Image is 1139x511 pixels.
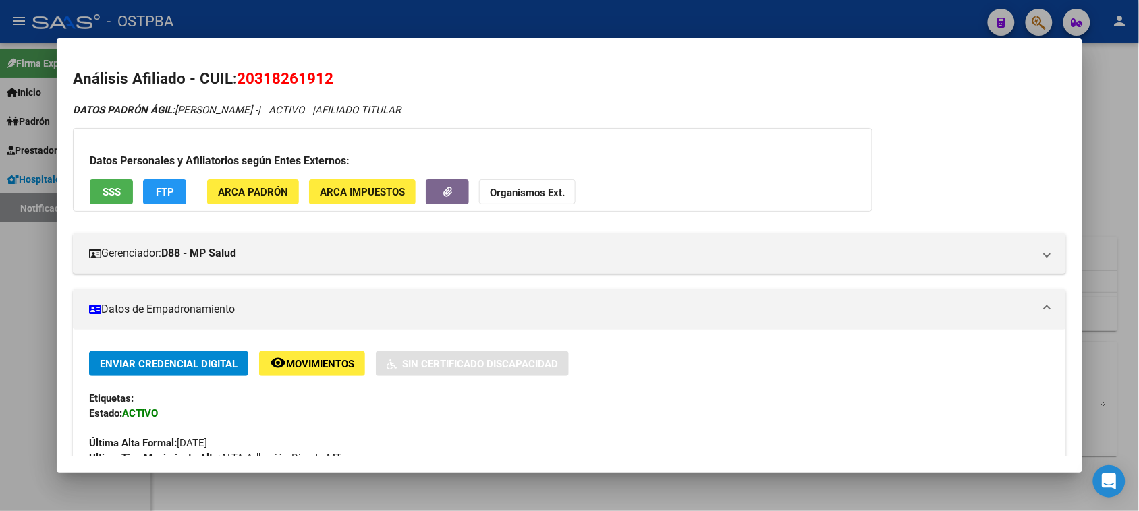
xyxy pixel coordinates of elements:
[73,104,258,116] span: [PERSON_NAME] -
[402,358,558,370] span: Sin Certificado Discapacidad
[89,407,122,419] strong: Estado:
[90,153,856,169] h3: Datos Personales y Afiliatorios según Entes Externos:
[89,351,248,376] button: Enviar Credencial Digital
[218,186,288,198] span: ARCA Padrón
[161,245,236,262] strong: D88 - MP Salud
[73,289,1065,330] mat-expansion-panel-header: Datos de Empadronamiento
[490,187,565,199] strong: Organismos Ext.
[73,104,175,116] strong: DATOS PADRÓN ÁGIL:
[100,358,238,370] span: Enviar Credencial Digital
[207,179,299,204] button: ARCA Padrón
[143,179,186,204] button: FTP
[315,104,401,116] span: AFILIADO TITULAR
[89,437,207,449] span: [DATE]
[103,186,121,198] span: SSS
[237,69,333,87] span: 20318261912
[89,392,134,404] strong: Etiquetas:
[73,67,1065,90] h2: Análisis Afiliado - CUIL:
[376,351,569,376] button: Sin Certificado Discapacidad
[479,179,576,204] button: Organismos Ext.
[73,104,401,116] i: | ACTIVO |
[89,245,1033,262] mat-panel-title: Gerenciador:
[320,186,405,198] span: ARCA Impuestos
[73,233,1065,274] mat-expansion-panel-header: Gerenciador:D88 - MP Salud
[89,301,1033,318] mat-panel-title: Datos de Empadronamiento
[156,186,174,198] span: FTP
[89,437,177,449] strong: Última Alta Formal:
[122,407,158,419] strong: ACTIVO
[89,452,341,464] span: ALTA Adhesión Directa MT
[89,452,221,464] strong: Ultimo Tipo Movimiento Alta:
[90,179,133,204] button: SSS
[309,179,416,204] button: ARCA Impuestos
[1093,465,1126,498] div: Open Intercom Messenger
[270,355,286,371] mat-icon: remove_red_eye
[259,351,365,376] button: Movimientos
[286,358,354,370] span: Movimientos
